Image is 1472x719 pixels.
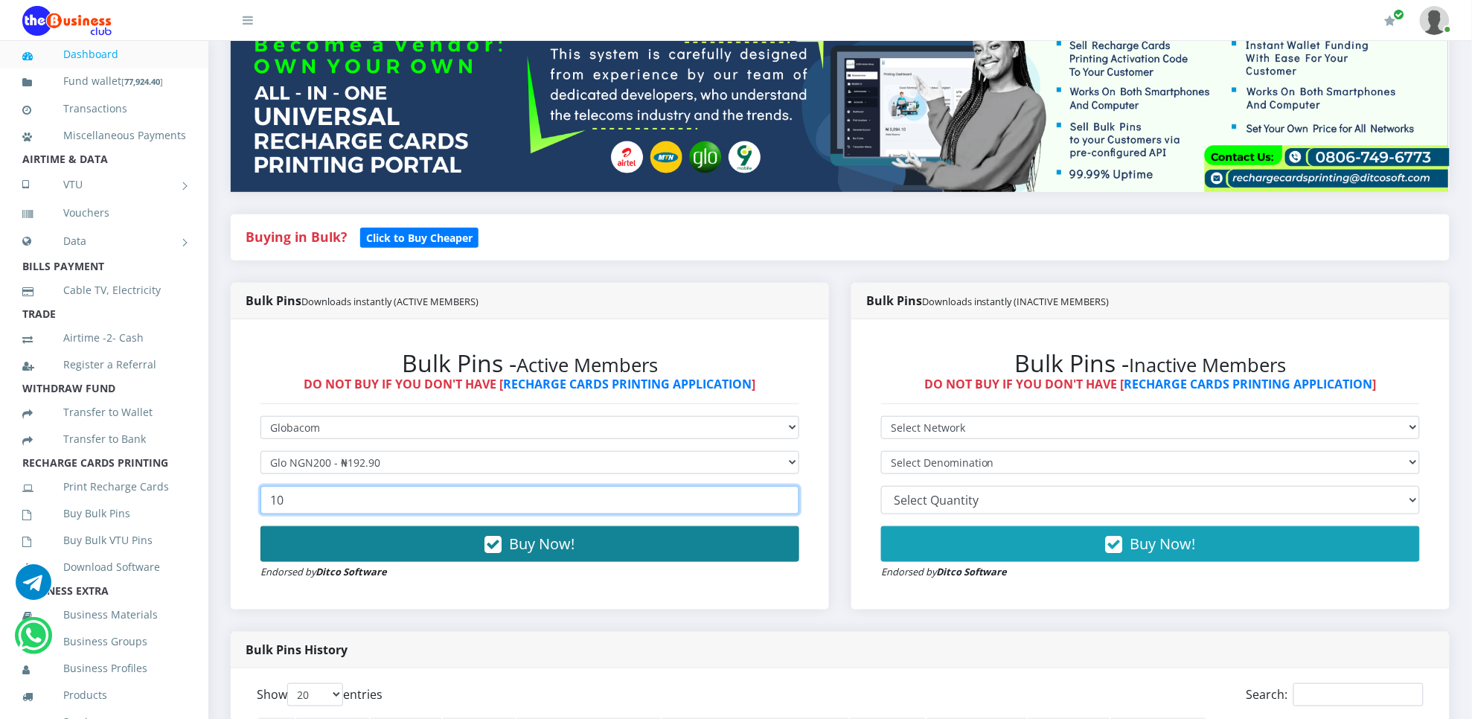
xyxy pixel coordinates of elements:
[366,231,473,245] b: Click to Buy Cheaper
[22,118,186,153] a: Miscellaneous Payments
[257,683,383,706] label: Show entries
[18,629,48,654] a: Chat for support
[22,678,186,712] a: Products
[260,526,799,562] button: Buy Now!
[22,496,186,531] a: Buy Bulk Pins
[260,565,387,578] small: Endorsed by
[504,376,752,392] a: RECHARGE CARDS PRINTING APPLICATION
[22,523,186,557] a: Buy Bulk VTU Pins
[1420,6,1450,35] img: User
[304,376,756,392] strong: DO NOT BUY IF YOU DON'T HAVE [ ]
[22,223,186,260] a: Data
[22,422,186,456] a: Transfer to Bank
[124,76,160,87] b: 77,924.40
[22,166,186,203] a: VTU
[22,651,186,686] a: Business Profiles
[1130,534,1196,554] span: Buy Now!
[22,395,186,429] a: Transfer to Wallet
[121,76,163,87] small: [ ]
[866,293,1110,309] strong: Bulk Pins
[22,321,186,355] a: Airtime -2- Cash
[246,642,348,658] strong: Bulk Pins History
[22,470,186,504] a: Print Recharge Cards
[231,25,1450,192] img: multitenant_rcp.png
[516,352,658,378] small: Active Members
[1293,683,1424,706] input: Search:
[287,683,343,706] select: Showentries
[510,534,575,554] span: Buy Now!
[1385,15,1396,27] i: Renew/Upgrade Subscription
[246,293,479,309] strong: Bulk Pins
[881,526,1420,562] button: Buy Now!
[260,486,799,514] input: Enter Quantity
[22,196,186,230] a: Vouchers
[881,349,1420,377] h2: Bulk Pins -
[16,575,51,600] a: Chat for support
[246,228,347,246] strong: Buying in Bulk?
[22,348,186,382] a: Register a Referral
[1394,9,1405,20] span: Renew/Upgrade Subscription
[22,6,112,36] img: Logo
[22,598,186,632] a: Business Materials
[936,565,1008,578] strong: Ditco Software
[1247,683,1424,706] label: Search:
[1124,376,1373,392] a: RECHARGE CARDS PRINTING APPLICATION
[360,228,479,246] a: Click to Buy Cheaper
[922,295,1110,308] small: Downloads instantly (INACTIVE MEMBERS)
[22,273,186,307] a: Cable TV, Electricity
[316,565,387,578] strong: Ditco Software
[925,376,1377,392] strong: DO NOT BUY IF YOU DON'T HAVE [ ]
[22,550,186,584] a: Download Software
[881,565,1008,578] small: Endorsed by
[1130,352,1287,378] small: Inactive Members
[22,624,186,659] a: Business Groups
[22,37,186,71] a: Dashboard
[301,295,479,308] small: Downloads instantly (ACTIVE MEMBERS)
[22,92,186,126] a: Transactions
[260,349,799,377] h2: Bulk Pins -
[22,64,186,99] a: Fund wallet[77,924.40]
